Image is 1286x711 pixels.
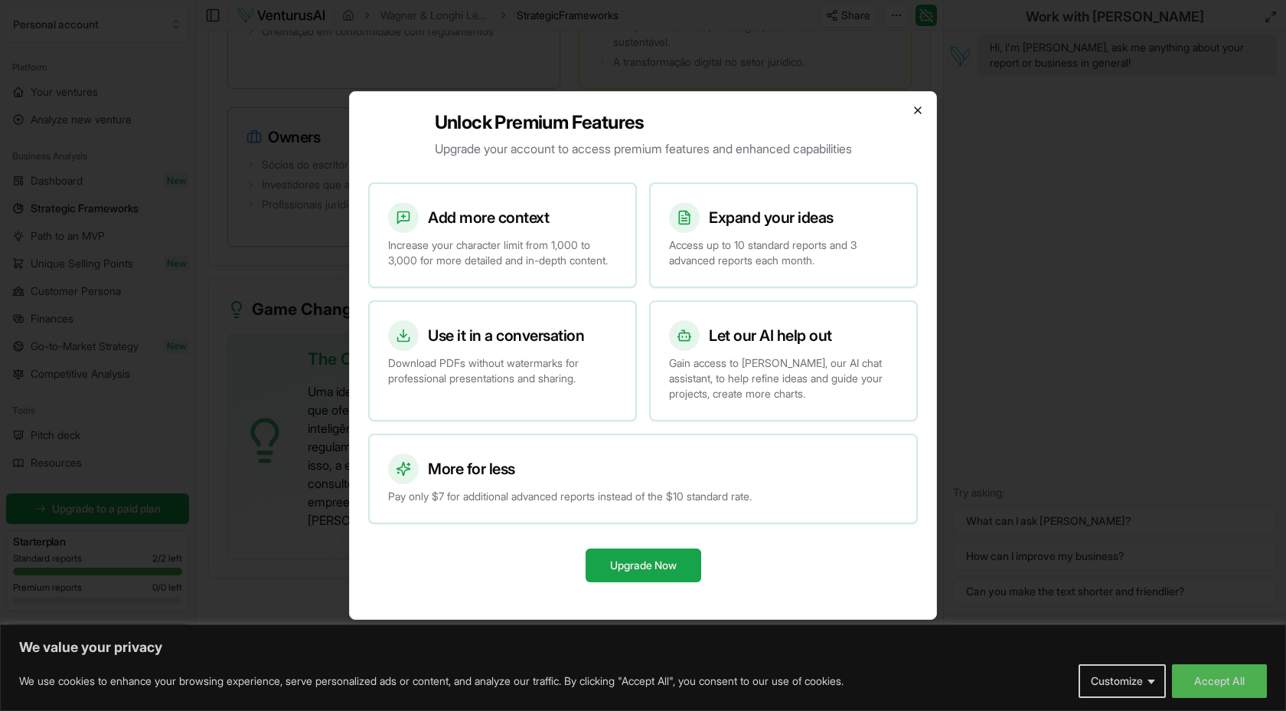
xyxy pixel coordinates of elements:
h3: Expand your ideas [709,207,834,228]
p: Pay only $7 for additional advanced reports instead of the $10 standard rate. [388,489,898,504]
p: Access up to 10 standard reports and 3 advanced reports each month. [669,238,898,268]
h3: More for less [428,458,515,480]
h3: Add more context [428,207,549,228]
h2: Unlock Premium Features [435,110,852,135]
p: Download PDFs without watermarks for professional presentations and sharing. [388,355,617,386]
button: Upgrade Now [586,549,701,582]
h3: Use it in a conversation [428,325,584,346]
p: Increase your character limit from 1,000 to 3,000 for more detailed and in-depth content. [388,238,617,268]
p: Gain access to [PERSON_NAME], our AI chat assistant, to help refine ideas and guide your projects... [669,355,898,401]
h3: Let our AI help out [709,325,832,346]
p: Upgrade your account to access premium features and enhanced capabilities [435,139,852,158]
